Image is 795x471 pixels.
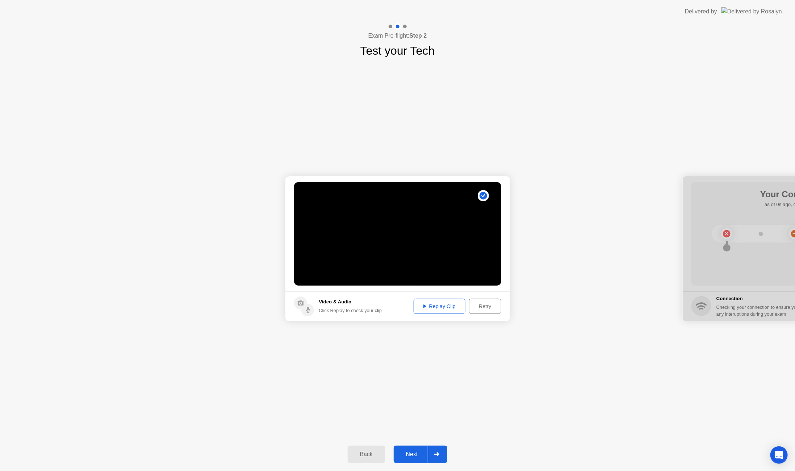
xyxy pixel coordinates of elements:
img: Delivered by Rosalyn [721,7,782,16]
button: Next [394,446,448,463]
b: Step 2 [409,33,427,39]
h5: Video & Audio [319,298,382,306]
button: Retry [469,299,501,314]
div: Open Intercom Messenger [770,446,788,464]
button: Back [348,446,385,463]
div: Replay Clip [416,303,463,309]
div: Delivered by [685,7,717,16]
button: Replay Clip [414,299,466,314]
div: Click Replay to check your clip [319,307,382,314]
div: Next [396,451,428,458]
h4: Exam Pre-flight: [368,31,427,40]
div: Back [350,451,383,458]
h1: Test your Tech [360,42,435,59]
div: Retry [472,303,498,309]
